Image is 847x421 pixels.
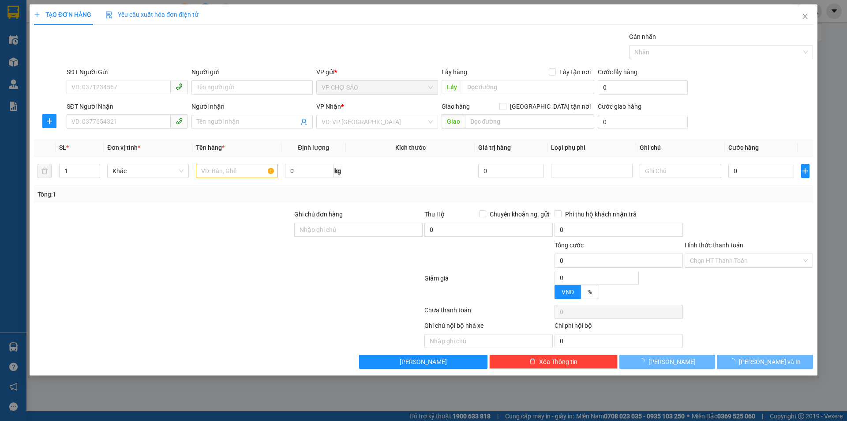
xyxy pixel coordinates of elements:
[649,357,696,367] span: [PERSON_NAME]
[490,355,618,369] button: deleteXóa Thông tin
[793,4,817,29] button: Close
[34,11,91,18] span: TẠO ĐƠN HÀNG
[176,118,183,125] span: phone
[424,321,553,334] div: Ghi chú nội bộ nhà xe
[598,80,688,95] input: Cước lấy hàng
[105,11,199,18] span: Yêu cầu xuất hóa đơn điện tử
[191,67,313,77] div: Người gửi
[629,33,656,40] label: Gán nhãn
[598,103,641,110] label: Cước giao hàng
[640,164,721,178] input: Ghi Chú
[301,118,308,125] span: user-add
[588,288,592,296] span: %
[598,68,637,76] label: Cước lấy hàng
[322,81,433,94] span: VP CHỢ SÁO
[334,164,342,178] span: kg
[486,209,553,219] span: Chuyển khoản ng. gửi
[442,80,462,94] span: Lấy
[423,273,554,303] div: Giảm giá
[555,321,683,334] div: Chi phí nội bộ
[317,103,341,110] span: VP Nhận
[34,11,40,18] span: plus
[529,358,536,365] span: delete
[42,114,56,128] button: plus
[196,144,225,151] span: Tên hàng
[619,355,715,369] button: [PERSON_NAME]
[317,67,438,77] div: VP gửi
[298,144,329,151] span: Định lượng
[442,114,465,129] span: Giao
[294,211,343,218] label: Ghi chú đơn hàng
[442,68,467,76] span: Lấy hàng
[802,13,809,20] span: close
[59,144,66,151] span: SL
[465,114,594,129] input: Dọc đường
[555,242,584,249] span: Tổng cước
[43,118,56,125] span: plus
[424,334,553,348] input: Nhập ghi chú
[556,67,594,77] span: Lấy tận nơi
[442,103,470,110] span: Giao hàng
[423,305,554,321] div: Chưa thanh toán
[400,357,447,367] span: [PERSON_NAME]
[108,144,141,151] span: Đơn vị tính
[685,242,743,249] label: Hình thức thanh toán
[37,164,52,178] button: delete
[739,357,801,367] span: [PERSON_NAME] và In
[547,139,636,156] th: Loại phụ phí
[479,164,544,178] input: 0
[67,67,188,77] div: SĐT Người Gửi
[636,139,725,156] th: Ghi chú
[598,115,688,129] input: Cước giao hàng
[562,288,574,296] span: VND
[729,358,739,364] span: loading
[395,144,426,151] span: Kích thước
[67,102,188,111] div: SĐT Người Nhận
[196,164,278,178] input: VD: Bàn, Ghế
[462,80,594,94] input: Dọc đường
[191,102,313,111] div: Người nhận
[424,211,445,218] span: Thu Hộ
[562,209,640,219] span: Phí thu hộ khách nhận trả
[105,11,112,19] img: icon
[506,102,594,111] span: [GEOGRAPHIC_DATA] tận nơi
[294,223,423,237] input: Ghi chú đơn hàng
[717,355,813,369] button: [PERSON_NAME] và In
[479,144,511,151] span: Giá trị hàng
[113,164,184,178] span: Khác
[729,144,759,151] span: Cước hàng
[639,358,649,364] span: loading
[802,167,809,174] span: plus
[539,357,577,367] span: Xóa Thông tin
[37,190,327,199] div: Tổng: 1
[176,83,183,90] span: phone
[801,164,810,178] button: plus
[360,355,488,369] button: [PERSON_NAME]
